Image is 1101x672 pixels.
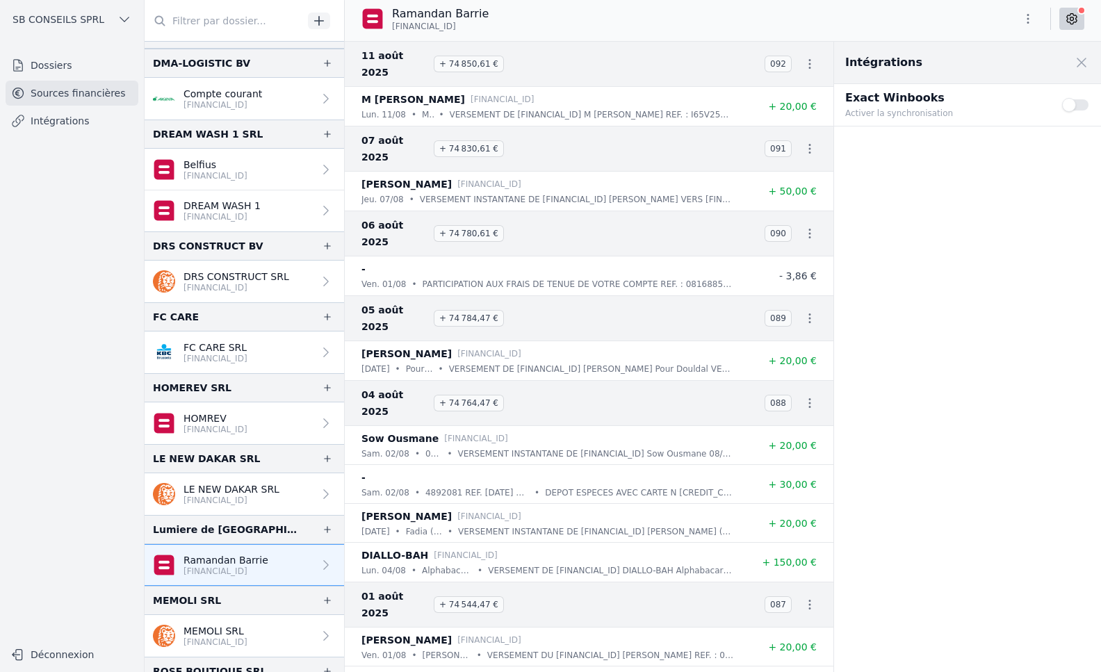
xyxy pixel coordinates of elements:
[434,225,504,242] span: + 74 780,61 €
[361,486,409,500] p: sam. 02/08
[447,447,452,461] div: •
[153,158,175,181] img: belfius.png
[145,190,344,231] a: DREAM WASH 1 [FINANCIAL_ID]
[768,355,817,366] span: + 20,00 €
[411,648,416,662] div: •
[183,353,247,364] p: [FINANCIAL_ID]
[153,55,250,72] div: DMA-LOGISTIC BV
[153,341,175,363] img: KBC_BRUSSELS_KREDBEBB.png
[153,309,199,325] div: FC CARE
[765,56,792,72] span: 092
[361,217,428,250] span: 06 août 2025
[422,564,472,577] p: Alphabacar,[PERSON_NAME]
[765,140,792,157] span: 091
[457,177,521,191] p: [FINANCIAL_ID]
[361,8,384,30] img: belfius-1.png
[457,347,521,361] p: [FINANCIAL_ID]
[409,192,414,206] div: •
[361,176,452,192] p: [PERSON_NAME]
[768,101,817,112] span: + 20,00 €
[183,158,247,172] p: Belfius
[434,310,504,327] span: + 74 784,47 €
[765,310,792,327] span: 089
[183,637,247,648] p: [FINANCIAL_ID]
[361,277,406,291] p: ven. 01/08
[145,8,303,33] input: Filtrer par dossier...
[845,106,1045,120] p: Activer la synchronisation
[411,564,416,577] div: •
[420,192,733,206] p: VERSEMENT INSTANTANE DE [FINANCIAL_ID] [PERSON_NAME] VERS [FINANCIAL_ID] [GEOGRAPHIC_DATA] REF. :...
[434,56,504,72] span: + 74 850,61 €
[153,412,175,434] img: belfius.png
[361,386,428,420] span: 04 août 2025
[153,238,263,254] div: DRS CONSTRUCT BV
[6,81,138,106] a: Sources financières
[153,554,175,576] img: belfius-1.png
[361,91,465,108] p: M [PERSON_NAME]
[765,596,792,613] span: 087
[361,108,406,122] p: lun. 11/08
[183,566,268,577] p: [FINANCIAL_ID]
[153,483,175,505] img: ing.png
[406,525,442,539] p: Fadia (cotisations)
[145,331,344,373] a: FC CARE SRL [FINANCIAL_ID]
[183,411,247,425] p: HOMREV
[439,362,443,376] div: •
[361,261,366,277] p: -
[448,525,452,539] div: •
[765,225,792,242] span: 090
[768,479,817,490] span: + 30,00 €
[361,345,452,362] p: [PERSON_NAME]
[768,518,817,529] span: + 20,00 €
[183,170,247,181] p: [FINANCIAL_ID]
[395,525,400,539] div: •
[145,149,344,190] a: Belfius [FINANCIAL_ID]
[145,615,344,657] a: MEMOLI SRL [FINANCIAL_ID]
[183,99,262,110] p: [FINANCIAL_ID]
[145,78,344,120] a: Compte courant [FINANCIAL_ID]
[392,6,489,22] p: Ramandan Barrie
[434,548,498,562] p: [FINANCIAL_ID]
[153,625,175,647] img: ing.png
[361,564,406,577] p: lun. 04/08
[183,482,279,496] p: LE NEW DAKAR SRL
[845,54,922,71] h2: Intégrations
[457,509,521,523] p: [FINANCIAL_ID]
[415,447,420,461] div: •
[406,362,433,376] p: Pour Douldal
[153,592,221,609] div: MEMOLI SRL
[153,270,175,293] img: ing.png
[183,624,247,638] p: MEMOLI SRL
[444,432,508,445] p: [FINANCIAL_ID]
[768,641,817,653] span: + 20,00 €
[423,648,471,662] p: [PERSON_NAME]
[183,495,279,506] p: [FINANCIAL_ID]
[361,632,452,648] p: [PERSON_NAME]
[487,648,733,662] p: VERSEMENT DU [FINANCIAL_ID] [PERSON_NAME] REF. : 080077V367807 VAL. 01-08
[423,277,733,291] p: PARTICIPATION AUX FRAIS DE TENUE DE VOTRE COMPTE REF. : 0816885039001 VAL. 01-08
[411,277,416,291] div: •
[183,199,261,213] p: DREAM WASH 1
[411,108,416,122] div: •
[6,108,138,133] a: Intégrations
[361,588,428,621] span: 01 août 2025
[153,199,175,222] img: belfius.png
[457,633,521,647] p: [FINANCIAL_ID]
[471,92,535,106] p: [FINANCIAL_ID]
[458,525,733,539] p: VERSEMENT INSTANTANE DE [FINANCIAL_ID] [PERSON_NAME] (cotisations) VERS [FINANCIAL_ID] Barrie REF...
[361,648,406,662] p: ven. 01/08
[779,270,817,281] span: - 3,86 €
[361,132,428,165] span: 07 août 2025
[145,544,344,586] a: Ramandan Barrie [FINANCIAL_ID]
[392,21,456,32] span: [FINANCIAL_ID]
[153,88,175,110] img: ARGENTA_ARSPBE22.png
[488,564,733,577] p: VERSEMENT DE [FINANCIAL_ID] DIALLO-BAH Alphabacar,[PERSON_NAME] VERS [FINANCIAL_ID] ASBL Doudhal ...
[13,13,104,26] span: SB CONSEILS SPRL
[768,440,817,451] span: + 20,00 €
[153,521,300,538] div: Lumiere de [GEOGRAPHIC_DATA]
[449,362,733,376] p: VERSEMENT DE [FINANCIAL_ID] [PERSON_NAME] Pour Douldal VERS [FINANCIAL_ID] Association Douldal RE...
[183,424,247,435] p: [FINANCIAL_ID]
[361,302,428,335] span: 05 août 2025
[457,447,733,461] p: VERSEMENT INSTANTANE DE [FINANCIAL_ID] Sow Ousmane 08/2025 VERS [FINANCIAL_ID] Tabital Pulaaku RE...
[361,192,404,206] p: jeu. 07/08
